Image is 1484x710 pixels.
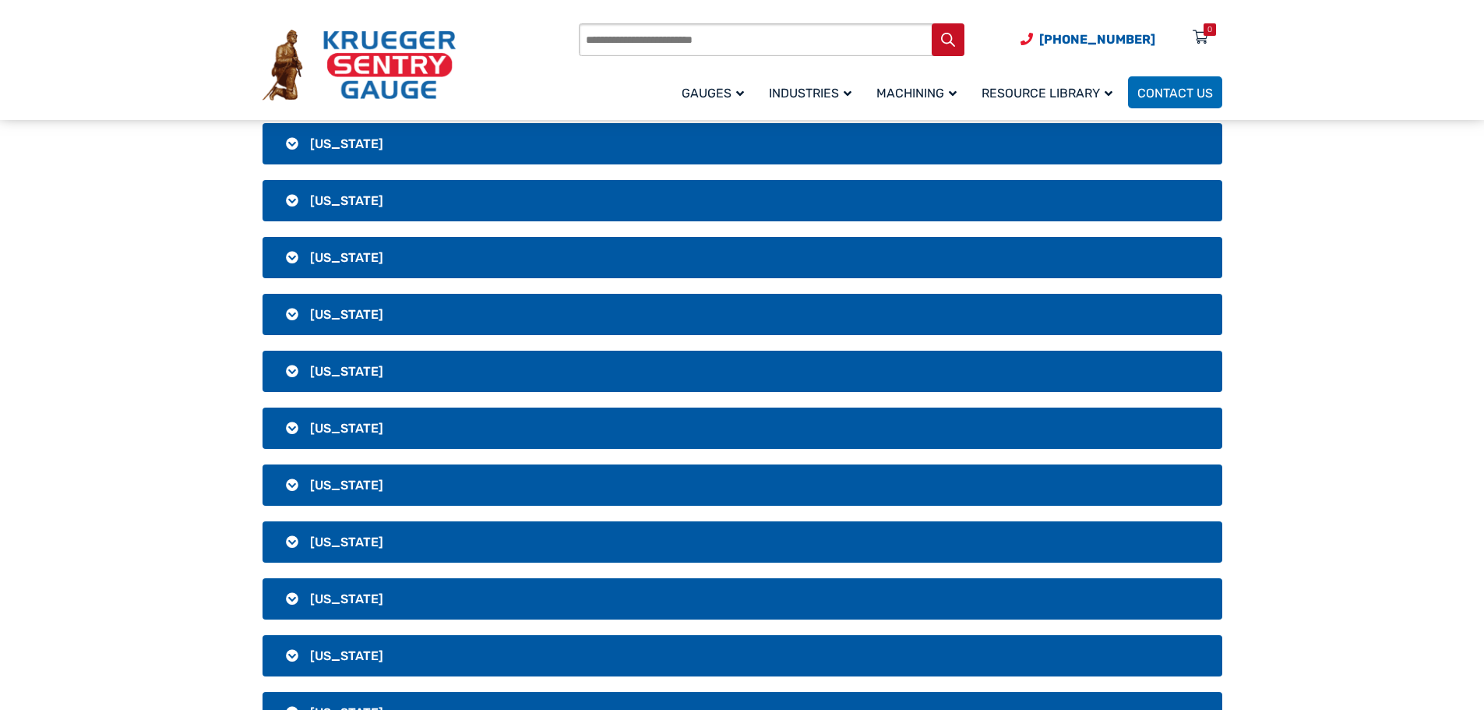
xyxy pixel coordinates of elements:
[876,86,957,101] span: Machining
[1207,23,1212,36] div: 0
[310,136,383,151] span: [US_STATE]
[1020,30,1155,49] a: Phone Number (920) 434-8860
[1137,86,1213,101] span: Contact Us
[310,193,383,208] span: [US_STATE]
[310,648,383,663] span: [US_STATE]
[310,535,383,549] span: [US_STATE]
[972,74,1128,111] a: Resource Library
[1039,32,1155,47] span: [PHONE_NUMBER]
[769,86,851,101] span: Industries
[982,86,1112,101] span: Resource Library
[310,307,383,322] span: [US_STATE]
[672,74,760,111] a: Gauges
[760,74,867,111] a: Industries
[263,30,456,101] img: Krueger Sentry Gauge
[310,364,383,379] span: [US_STATE]
[867,74,972,111] a: Machining
[682,86,744,101] span: Gauges
[310,250,383,265] span: [US_STATE]
[310,592,383,606] span: [US_STATE]
[1128,76,1222,108] a: Contact Us
[310,421,383,436] span: [US_STATE]
[310,478,383,493] span: [US_STATE]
